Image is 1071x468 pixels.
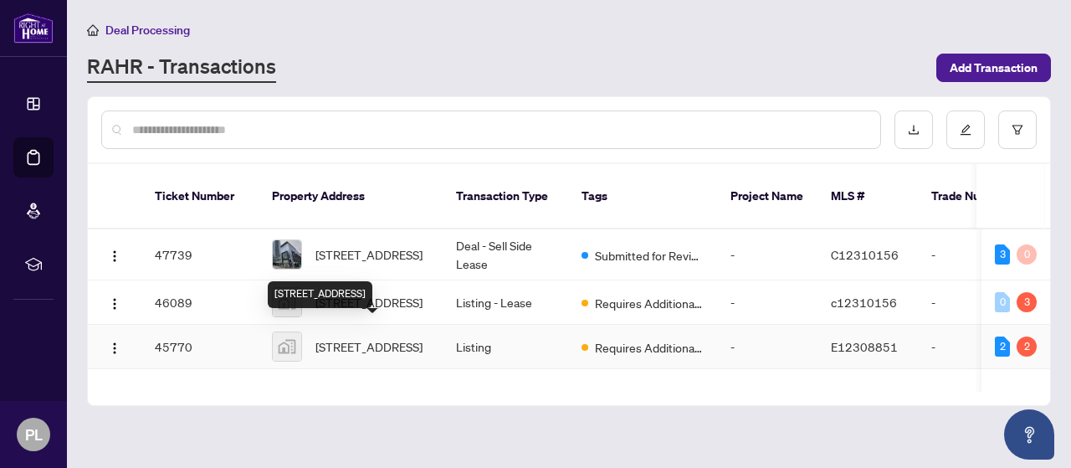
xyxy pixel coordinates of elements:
span: edit [960,124,971,136]
span: filter [1012,124,1023,136]
span: Submitted for Review [595,246,704,265]
img: thumbnail-img [273,240,301,269]
th: Project Name [717,164,817,229]
td: - [918,229,1035,280]
span: [STREET_ADDRESS] [315,245,423,264]
span: home [87,24,99,36]
img: Logo [108,342,121,355]
button: download [894,111,933,149]
img: Logo [108,249,121,263]
div: [STREET_ADDRESS] [268,281,372,308]
th: Property Address [259,164,443,229]
td: - [717,229,817,280]
button: Logo [101,241,128,268]
td: Deal - Sell Side Lease [443,229,568,280]
td: 45770 [141,325,259,369]
span: Requires Additional Docs [595,338,704,357]
th: Ticket Number [141,164,259,229]
div: 3 [995,244,1010,265]
span: Add Transaction [950,54,1038,81]
div: 0 [995,292,1010,312]
td: - [717,280,817,325]
th: Trade Number [918,164,1035,229]
td: - [918,280,1035,325]
div: 3 [1017,292,1037,312]
span: [STREET_ADDRESS] [315,337,423,356]
button: Logo [101,289,128,316]
img: thumbnail-img [273,332,301,361]
td: - [717,325,817,369]
td: - [918,325,1035,369]
button: Add Transaction [936,54,1051,82]
td: Listing - Lease [443,280,568,325]
img: Logo [108,297,121,311]
span: E12308851 [831,339,898,354]
button: Open asap [1004,409,1054,460]
div: 0 [1017,244,1037,265]
span: PL [25,423,43,446]
td: Listing [443,325,568,369]
td: 47739 [141,229,259,280]
button: Logo [101,333,128,360]
span: Deal Processing [105,23,190,38]
span: C12310156 [831,247,899,262]
div: 2 [1017,337,1037,357]
button: edit [946,111,985,149]
th: MLS # [817,164,918,229]
span: download [908,124,920,136]
th: Tags [568,164,717,229]
th: Transaction Type [443,164,568,229]
span: Requires Additional Docs [595,294,704,312]
span: c12310156 [831,295,897,310]
td: 46089 [141,280,259,325]
a: RAHR - Transactions [87,53,276,83]
button: filter [998,111,1037,149]
div: 2 [995,337,1010,357]
img: logo [13,13,54,44]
